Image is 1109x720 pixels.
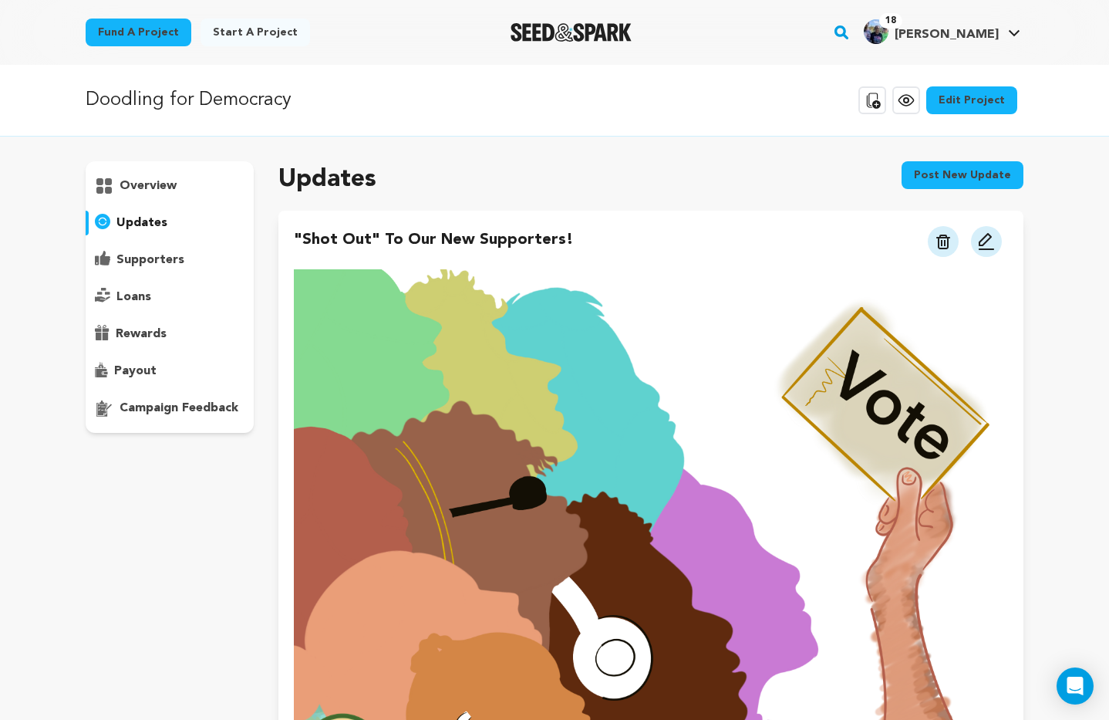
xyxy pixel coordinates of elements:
span: 18 [879,13,902,29]
p: overview [120,177,177,195]
button: loans [86,285,254,309]
img: trash.svg [936,235,950,249]
div: Linda H.'s Profile [864,19,999,44]
div: Open Intercom Messenger [1057,668,1094,705]
p: supporters [116,251,184,269]
button: updates [86,211,254,235]
img: Seed&Spark Logo Dark Mode [511,23,632,42]
span: Linda H.'s Profile [861,16,1023,49]
img: pencil.svg [977,232,996,251]
p: updates [116,214,167,232]
h4: "Shot Out" to our new Supporters! [294,229,574,257]
button: payout [86,359,254,384]
button: campaign feedback [86,396,254,421]
button: supporters [86,248,254,272]
a: Seed&Spark Homepage [511,23,632,42]
p: rewards [116,325,167,343]
img: 22e6c5640c38a5e5.jpg [864,19,888,44]
p: payout [114,362,157,380]
a: Edit Project [926,86,1017,114]
p: campaign feedback [120,399,238,417]
a: Linda H.'s Profile [861,16,1023,44]
button: overview [86,174,254,198]
a: Start a project [201,19,310,46]
h2: Updates [278,161,376,198]
button: rewards [86,322,254,346]
p: Doodling for Democracy [86,86,292,114]
p: loans [116,288,151,306]
a: Fund a project [86,19,191,46]
span: [PERSON_NAME] [895,29,999,41]
button: Post new update [902,161,1023,189]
